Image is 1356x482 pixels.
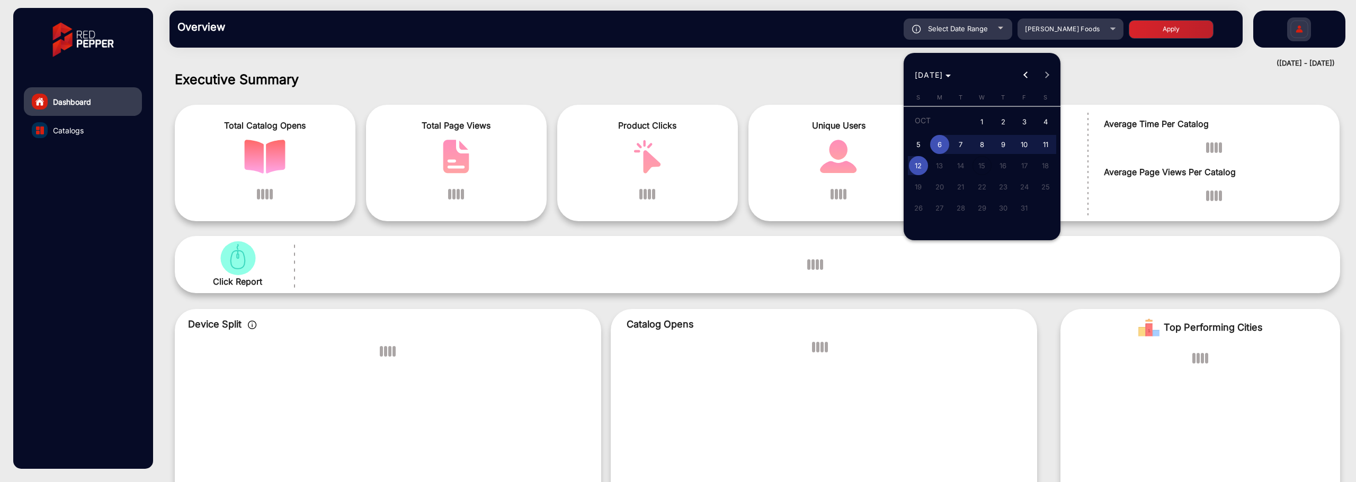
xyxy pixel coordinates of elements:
[1015,112,1034,133] span: 3
[1015,65,1037,86] button: Previous month
[1035,110,1056,134] button: October 4, 2025
[1014,155,1035,176] button: October 17, 2025
[1035,176,1056,197] button: October 25, 2025
[973,135,992,154] span: 8
[909,156,928,175] span: 12
[950,197,971,219] button: October 28, 2025
[994,198,1013,217] span: 30
[1035,155,1056,176] button: October 18, 2025
[973,177,992,196] span: 22
[971,197,993,219] button: October 29, 2025
[908,176,929,197] button: October 19, 2025
[1036,177,1055,196] span: 25
[1022,94,1026,101] span: F
[973,156,992,175] span: 15
[908,155,929,176] button: October 12, 2025
[971,110,993,134] button: October 1, 2025
[993,176,1014,197] button: October 23, 2025
[950,155,971,176] button: October 14, 2025
[915,70,943,79] span: [DATE]
[994,156,1013,175] span: 16
[911,66,956,85] button: Choose month and year
[1014,110,1035,134] button: October 3, 2025
[993,197,1014,219] button: October 30, 2025
[973,112,992,133] span: 1
[1036,135,1055,154] span: 11
[994,112,1013,133] span: 2
[993,155,1014,176] button: October 16, 2025
[1015,177,1034,196] span: 24
[937,94,942,101] span: M
[930,156,949,175] span: 13
[909,135,928,154] span: 5
[950,176,971,197] button: October 21, 2025
[1036,156,1055,175] span: 18
[973,198,992,217] span: 29
[909,177,928,196] span: 19
[1001,94,1005,101] span: T
[1035,134,1056,155] button: October 11, 2025
[951,198,970,217] span: 28
[1015,198,1034,217] span: 31
[951,135,970,154] span: 7
[979,94,985,101] span: W
[1015,156,1034,175] span: 17
[929,176,950,197] button: October 20, 2025
[908,110,971,134] td: OCT
[971,155,993,176] button: October 15, 2025
[994,177,1013,196] span: 23
[908,134,929,155] button: October 5, 2025
[994,135,1013,154] span: 9
[971,176,993,197] button: October 22, 2025
[1015,135,1034,154] span: 10
[930,177,949,196] span: 20
[1036,112,1055,133] span: 4
[929,197,950,219] button: October 27, 2025
[909,198,928,217] span: 26
[1014,134,1035,155] button: October 10, 2025
[929,134,950,155] button: October 6, 2025
[930,135,949,154] span: 6
[993,110,1014,134] button: October 2, 2025
[993,134,1014,155] button: October 9, 2025
[971,134,993,155] button: October 8, 2025
[916,94,920,101] span: S
[1043,94,1047,101] span: S
[950,134,971,155] button: October 7, 2025
[929,155,950,176] button: October 13, 2025
[1014,176,1035,197] button: October 24, 2025
[930,198,949,217] span: 27
[951,156,970,175] span: 14
[908,197,929,219] button: October 26, 2025
[959,94,962,101] span: T
[951,177,970,196] span: 21
[1014,197,1035,219] button: October 31, 2025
